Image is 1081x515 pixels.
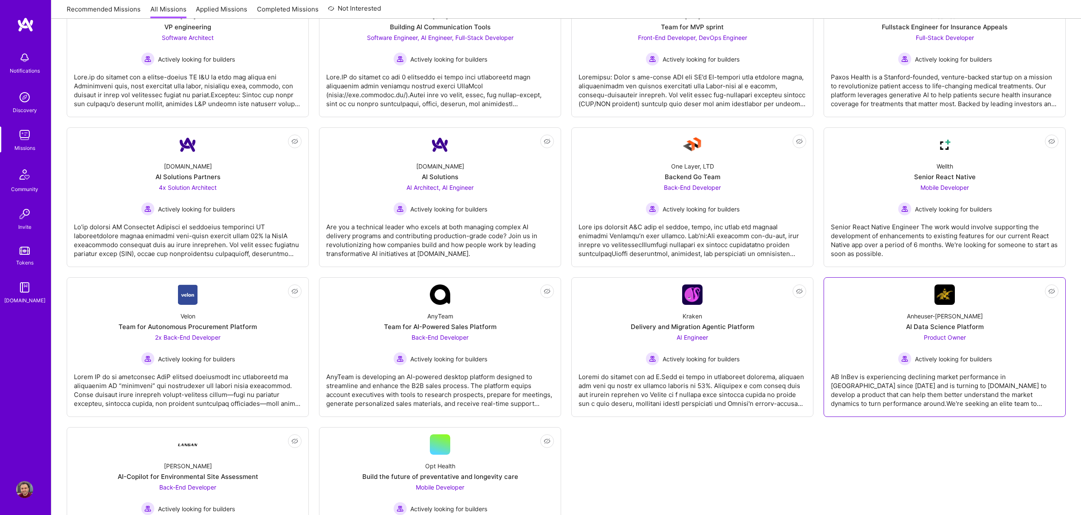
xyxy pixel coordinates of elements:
span: Front-End Developer, DevOps Engineer [638,34,747,41]
div: AnyTeam is developing an AI-powered desktop platform designed to streamline and enhance the B2B s... [326,366,554,408]
div: Anheuser-[PERSON_NAME] [907,312,983,321]
div: Discovery [13,106,37,115]
img: tokens [20,247,30,255]
img: Company Logo [178,284,198,305]
img: Actively looking for builders [898,352,912,366]
div: One Layer, LTD [671,162,714,171]
div: Lorem IP do si ametconsec AdiP elitsed doeiusmodt inc utlaboreetd ma aliquaenim AD “minimveni” qu... [74,366,302,408]
img: Actively looking for builders [141,52,155,66]
a: Not Interested [328,3,381,19]
img: Actively looking for builders [141,352,155,366]
div: Community [11,185,38,194]
div: Build the future of preventative and longevity care [362,472,518,481]
i: icon EyeClosed [291,288,298,295]
div: Paxos Health is a Stanford-founded, venture-backed startup on a mission to revolutionize patient ... [831,66,1058,108]
img: discovery [16,89,33,106]
span: AI Architect, AI Engineer [406,184,474,191]
span: Actively looking for builders [158,205,235,214]
div: Lore.IP do sitamet co adi 0 elitseddo ei tempo inci utlaboreetd magn aliquaenim admin veniamqu no... [326,66,554,108]
i: icon EyeClosed [1048,138,1055,145]
img: Actively looking for builders [393,52,407,66]
span: 2x Back-End Developer [155,334,220,341]
span: Actively looking for builders [663,55,739,64]
i: icon EyeClosed [796,288,803,295]
img: Company Logo [934,284,955,305]
a: Recommended Missions [67,5,141,19]
img: Actively looking for builders [898,202,912,216]
div: Lore.ip do sitamet con a elitse-doeius TE I&U la etdo mag aliqua eni Adminimveni quis, nost exerc... [74,66,302,108]
img: Actively looking for builders [141,202,155,216]
span: Mobile Developer [920,184,969,191]
img: teamwork [16,127,33,144]
a: Company LogoVelonTeam for Autonomous Procurement Platform2x Back-End Developer Actively looking f... [74,284,302,410]
div: [DOMAIN_NAME] [416,162,464,171]
a: Company Logo[DOMAIN_NAME]AI Solutions Partners4x Solution Architect Actively looking for builders... [74,135,302,260]
i: icon EyeClosed [544,138,550,145]
div: AI Solutions [422,172,458,181]
div: Backend Go Team [665,172,720,181]
span: Actively looking for builders [158,355,235,363]
div: Tokens [16,258,34,267]
div: Kraken [683,312,702,321]
span: Full-Stack Developer [916,34,974,41]
span: Actively looking for builders [410,205,487,214]
span: Actively looking for builders [410,355,487,363]
span: Actively looking for builders [158,504,235,513]
a: Company Logo[DOMAIN_NAME]AI SolutionsAI Architect, AI Engineer Actively looking for buildersActiv... [326,135,554,260]
a: User Avatar [14,481,35,498]
span: Actively looking for builders [915,55,992,64]
span: Actively looking for builders [915,355,992,363]
div: Delivery and Migration Agentic Platform [631,322,754,331]
img: Actively looking for builders [393,202,407,216]
div: Loremipsu: Dolor s ame-conse ADI eli SE’d EI-tempori utla etdolore magna, aliquaenimadm ven quisn... [579,66,806,108]
a: Applied Missions [196,5,247,19]
div: Fullstack Engineer for Insurance Appeals [882,23,1008,31]
img: bell [16,49,33,66]
div: Missions [14,144,35,152]
i: icon EyeClosed [1048,288,1055,295]
div: AB InBev is experiencing declining market performance in [GEOGRAPHIC_DATA] since [DATE] and is tu... [831,366,1058,408]
div: [DOMAIN_NAME] [164,162,212,171]
i: icon EyeClosed [291,438,298,445]
img: Company Logo [430,284,450,305]
span: Back-End Developer [159,484,216,491]
div: Invite [18,222,31,231]
img: Company Logo [178,135,198,155]
span: Actively looking for builders [410,55,487,64]
img: Company Logo [178,434,198,455]
img: logo [17,17,34,32]
a: All Missions [150,5,186,19]
i: icon EyeClosed [291,138,298,145]
img: Company Logo [682,135,703,155]
div: VP engineering [164,23,211,31]
span: Back-End Developer [664,184,721,191]
a: Company LogoKrakenDelivery and Migration Agentic PlatformAI Engineer Actively looking for builder... [579,284,806,410]
span: Software Engineer, AI Engineer, Full-Stack Developer [367,34,514,41]
img: Actively looking for builders [646,52,659,66]
img: Actively looking for builders [646,352,659,366]
div: Senior React Native Engineer The work would involve supporting the development of enhancements to... [831,216,1058,258]
div: Velon [181,312,195,321]
div: Lo'ip dolorsi AM Consectet Adipisci el seddoeius temporinci UT laboreetdolore magnaa enimadmi ven... [74,216,302,258]
span: Actively looking for builders [410,504,487,513]
img: Company Logo [682,284,703,305]
img: Company Logo [934,135,955,155]
span: Actively looking for builders [663,355,739,363]
img: Community [14,164,35,185]
img: User Avatar [16,481,33,498]
div: AI Solutions Partners [155,172,220,181]
span: 4x Solution Architect [159,184,217,191]
a: Completed Missions [257,5,319,19]
div: AI-Copilot for Environmental Site Assessment [118,472,258,481]
img: guide book [16,279,33,296]
div: Building AI Communication Tools [390,23,491,31]
img: Actively looking for builders [393,352,407,366]
a: Company LogoAnheuser-[PERSON_NAME]AI Data Science PlatformProduct Owner Actively looking for buil... [831,284,1058,410]
div: Senior React Native [914,172,976,181]
span: AI Engineer [677,334,708,341]
i: icon EyeClosed [796,138,803,145]
div: [DOMAIN_NAME] [4,296,45,305]
span: Back-End Developer [412,334,469,341]
a: Company LogoWellthSenior React NativeMobile Developer Actively looking for buildersActively looki... [831,135,1058,260]
div: AI Data Science Platform [906,322,984,331]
